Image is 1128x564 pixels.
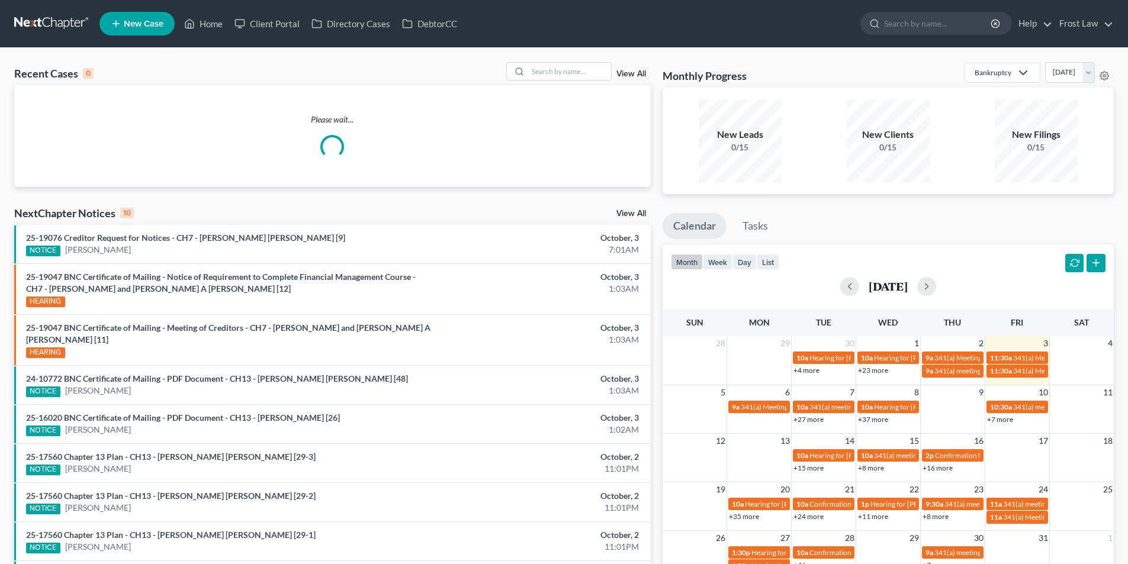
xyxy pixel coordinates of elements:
[65,244,131,256] a: [PERSON_NAME]
[26,233,345,243] a: 25-19076 Creditor Request for Notices - CH7 - [PERSON_NAME] [PERSON_NAME] [9]
[935,451,1069,460] span: Confirmation hearing for [PERSON_NAME]
[793,512,824,521] a: +24 more
[923,463,953,472] a: +16 more
[732,402,740,411] span: 9a
[1003,513,1118,521] span: 341(a) Meeting for [PERSON_NAME]
[715,531,727,545] span: 26
[26,373,408,383] a: 24-10772 BNC Certificate of Mailing - PDF Document - CH13 - [PERSON_NAME] [PERSON_NAME] [48]
[796,499,808,508] span: 10a
[809,451,902,460] span: Hearing for [PERSON_NAME]
[861,451,873,460] span: 10a
[65,502,131,514] a: [PERSON_NAME]
[442,283,639,295] div: 1:03AM
[923,512,949,521] a: +8 more
[1013,13,1052,34] a: Help
[849,385,856,399] span: 7
[442,541,639,553] div: 11:01PM
[973,531,985,545] span: 30
[732,254,757,270] button: day
[978,336,985,350] span: 2
[671,254,703,270] button: month
[14,206,134,220] div: NextChapter Notices
[1102,434,1114,448] span: 18
[925,548,933,557] span: 9a
[663,213,727,239] a: Calendar
[1037,482,1049,497] span: 24
[908,482,920,497] span: 22
[306,13,396,34] a: Directory Cases
[729,512,759,521] a: +35 more
[844,531,856,545] span: 28
[944,317,961,327] span: Thu
[745,499,837,508] span: Hearing for [PERSON_NAME]
[784,385,791,399] span: 6
[908,434,920,448] span: 15
[1102,385,1114,399] span: 11
[925,366,933,375] span: 9a
[442,322,639,334] div: October, 3
[442,463,639,475] div: 11:01PM
[793,415,824,424] a: +27 more
[925,451,934,460] span: 2p
[751,548,901,557] span: Hearing for [PERSON_NAME] [PERSON_NAME]
[65,424,131,436] a: [PERSON_NAME]
[861,353,873,362] span: 10a
[442,232,639,244] div: October, 3
[1074,317,1089,327] span: Sat
[844,482,856,497] span: 21
[26,452,316,462] a: 25-17560 Chapter 13 Plan - CH13 - [PERSON_NAME] [PERSON_NAME] [29-3]
[844,434,856,448] span: 14
[809,548,944,557] span: Confirmation hearing for [PERSON_NAME]
[26,347,65,358] div: HEARING
[913,385,920,399] span: 8
[26,412,340,423] a: 25-16020 BNC Certificate of Mailing - PDF Document - CH13 - [PERSON_NAME] [26]
[699,141,782,153] div: 0/15
[26,386,60,397] div: NOTICE
[779,336,791,350] span: 29
[809,402,924,411] span: 341(a) meeting for [PERSON_NAME]
[1107,336,1114,350] span: 4
[995,128,1078,141] div: New Filings
[442,244,639,256] div: 7:01AM
[442,412,639,424] div: October, 3
[1102,482,1114,497] span: 25
[65,463,131,475] a: [PERSON_NAME]
[861,499,869,508] span: 1p
[779,434,791,448] span: 13
[26,491,316,501] a: 25-17560 Chapter 13 Plan - CH13 - [PERSON_NAME] [PERSON_NAME] [29-2]
[816,317,831,327] span: Tue
[913,336,920,350] span: 1
[878,317,898,327] span: Wed
[973,434,985,448] span: 16
[26,530,316,540] a: 25-17560 Chapter 13 Plan - CH13 - [PERSON_NAME] [PERSON_NAME] [29-1]
[715,336,727,350] span: 28
[442,502,639,514] div: 11:01PM
[874,451,1013,460] span: 341(a) meeting for Adebisi [PERSON_NAME]
[663,69,747,83] h3: Monthly Progress
[796,402,808,411] span: 10a
[1037,531,1049,545] span: 31
[809,499,1007,508] span: Confirmation hearing for [PERSON_NAME] & [PERSON_NAME]
[442,529,639,541] div: October, 2
[26,426,60,436] div: NOTICE
[779,482,791,497] span: 20
[934,366,1049,375] span: 341(a) meeting for [PERSON_NAME]
[26,504,60,514] div: NOTICE
[975,67,1011,78] div: Bankruptcy
[120,208,134,218] div: 10
[1107,531,1114,545] span: 1
[528,63,611,80] input: Search by name...
[65,541,131,553] a: [PERSON_NAME]
[715,434,727,448] span: 12
[925,499,943,508] span: 9:30a
[995,141,1078,153] div: 0/15
[934,548,1049,557] span: 341(a) meeting for [PERSON_NAME]
[1011,317,1023,327] span: Fri
[26,543,60,553] div: NOTICE
[14,114,651,125] p: Please wait...
[719,385,727,399] span: 5
[741,402,856,411] span: 341(a) Meeting for [PERSON_NAME]
[793,366,820,375] a: +4 more
[26,246,60,256] div: NOTICE
[934,353,1049,362] span: 341(a) Meeting for [PERSON_NAME]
